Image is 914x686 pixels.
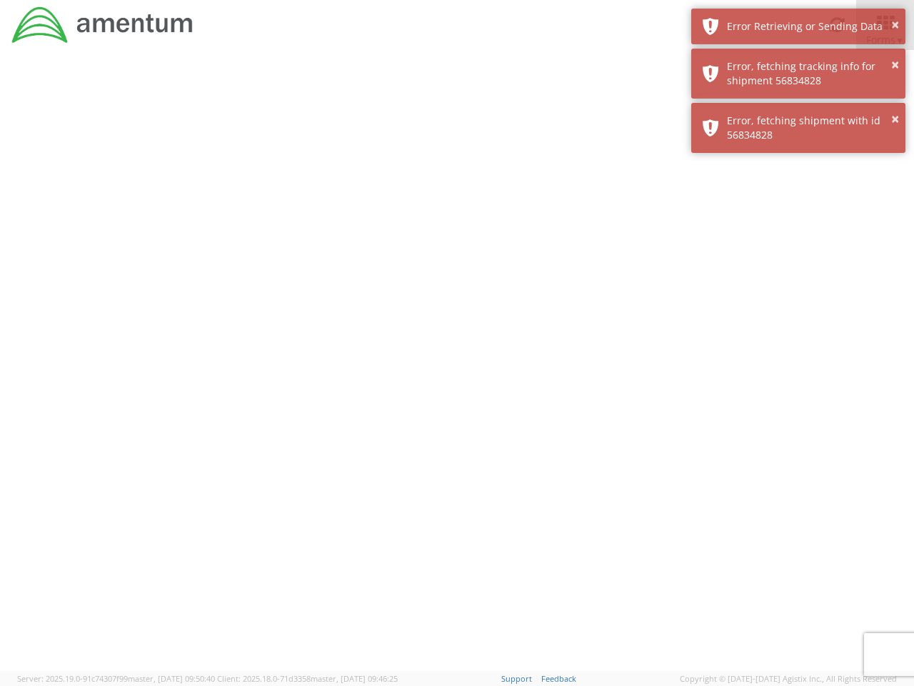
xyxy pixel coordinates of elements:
div: Error, fetching tracking info for shipment 56834828 [727,59,895,88]
div: Error Retrieving or Sending Data [727,19,895,34]
span: Copyright © [DATE]-[DATE] Agistix Inc., All Rights Reserved [680,673,897,685]
a: Support [501,673,532,684]
button: × [891,15,899,36]
button: × [891,109,899,130]
div: Error, fetching shipment with id 56834828 [727,114,895,142]
button: × [891,55,899,76]
a: Feedback [541,673,576,684]
span: Client: 2025.18.0-71d3358 [217,673,398,684]
span: Server: 2025.19.0-91c74307f99 [17,673,215,684]
img: dyn-intl-logo-049831509241104b2a82.png [11,5,195,45]
span: master, [DATE] 09:46:25 [311,673,398,684]
span: master, [DATE] 09:50:40 [128,673,215,684]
